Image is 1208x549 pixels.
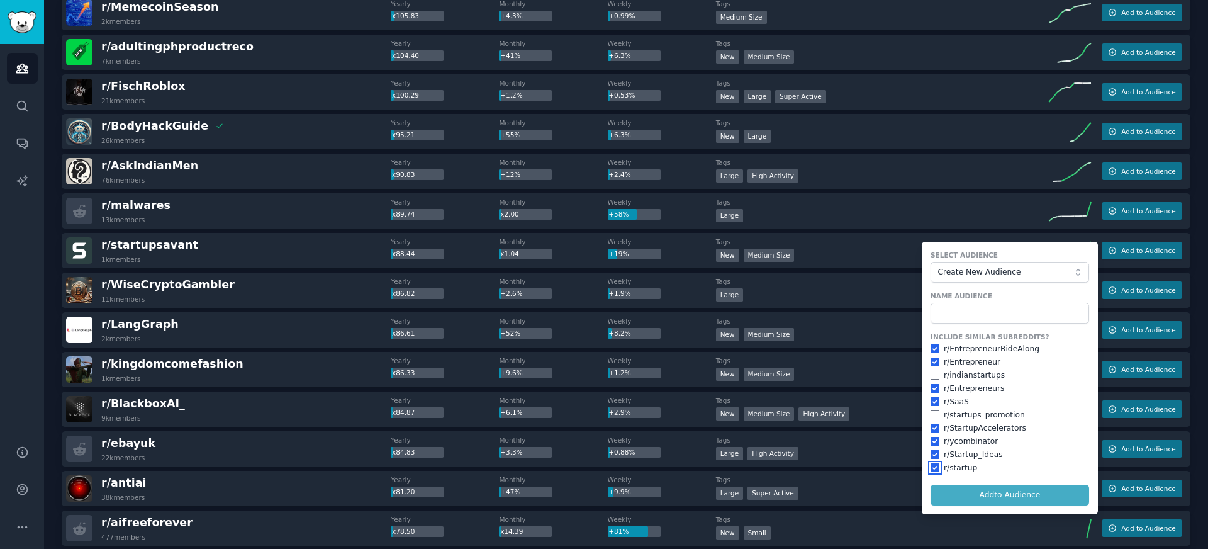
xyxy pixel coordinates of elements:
[608,436,716,444] dt: Weekly
[499,515,607,524] dt: Monthly
[101,334,141,343] div: 2k members
[1102,202,1182,220] button: Add to Audience
[1102,43,1182,61] button: Add to Audience
[101,80,186,93] span: r/ FischRoblox
[716,288,744,302] div: Large
[744,249,795,262] div: Medium Size
[500,409,522,416] span: +6.1%
[499,237,607,246] dt: Monthly
[499,118,607,127] dt: Monthly
[499,79,607,88] dt: Monthly
[500,91,522,99] span: +1.2%
[101,453,145,462] div: 22k members
[1121,444,1175,453] span: Add to Audience
[101,57,141,65] div: 7k members
[716,396,1041,405] dt: Tags
[66,317,92,343] img: LangGraph
[744,328,795,341] div: Medium Size
[716,209,744,222] div: Large
[744,90,771,103] div: Large
[1102,83,1182,101] button: Add to Audience
[391,79,499,88] dt: Yearly
[66,396,92,422] img: BlackboxAI_
[499,39,607,48] dt: Monthly
[101,40,254,53] span: r/ adultingphproductreco
[101,437,155,450] span: r/ ebayuk
[944,357,1000,368] div: r/ Entrepreneur
[101,255,141,264] div: 1k members
[101,136,145,145] div: 26k members
[716,39,1041,48] dt: Tags
[608,79,716,88] dt: Weekly
[66,118,92,145] img: BodyHackGuide
[1102,480,1182,497] button: Add to Audience
[716,198,1041,207] dt: Tags
[391,118,499,127] dt: Yearly
[101,477,146,489] span: r/ antiai
[747,447,798,460] div: High Activity
[931,291,1089,300] label: Name Audience
[1102,4,1182,21] button: Add to Audience
[1121,365,1175,374] span: Add to Audience
[931,251,1089,259] label: Select Audience
[101,120,208,132] span: r/ BodyHackGuide
[500,131,520,139] span: +55%
[392,210,415,218] span: x89.74
[392,528,415,535] span: x78.50
[391,436,499,444] dt: Yearly
[744,368,795,381] div: Medium Size
[716,79,1041,88] dt: Tags
[1121,8,1175,17] span: Add to Audience
[1121,405,1175,414] span: Add to Audience
[499,396,607,405] dt: Monthly
[392,448,415,456] span: x84.83
[608,448,635,456] span: +0.88%
[716,158,1041,167] dt: Tags
[392,409,415,416] span: x84.87
[931,332,1089,341] label: Include Similar Subreddits?
[392,290,415,297] span: x86.82
[66,356,92,383] img: kingdomcomefashion
[608,52,630,59] span: +6.3%
[392,250,415,258] span: x88.44
[391,158,499,167] dt: Yearly
[716,356,1041,365] dt: Tags
[1121,167,1175,176] span: Add to Audience
[608,290,630,297] span: +1.9%
[1102,440,1182,458] button: Add to Audience
[1102,281,1182,299] button: Add to Audience
[608,39,716,48] dt: Weekly
[747,487,798,500] div: Super Active
[392,91,419,99] span: x100.29
[944,410,1025,421] div: r/ startups_promotion
[499,356,607,365] dt: Monthly
[775,90,826,103] div: Super Active
[744,130,771,143] div: Large
[66,475,92,502] img: antiai
[101,176,145,184] div: 76k members
[716,328,739,341] div: New
[944,344,1039,355] div: r/ EntrepreneurRideAlong
[716,130,739,143] div: New
[1121,484,1175,493] span: Add to Audience
[716,475,1041,484] dt: Tags
[608,210,629,218] span: +58%
[716,118,1041,127] dt: Tags
[101,318,179,331] span: r/ LangGraph
[500,369,522,376] span: +9.6%
[744,50,795,64] div: Medium Size
[101,295,145,303] div: 11k members
[392,488,415,495] span: x81.20
[499,475,607,484] dt: Monthly
[608,158,716,167] dt: Weekly
[716,277,1041,286] dt: Tags
[608,277,716,286] dt: Weekly
[944,450,1003,461] div: r/ Startup_Ideas
[101,493,145,502] div: 38k members
[101,199,171,212] span: r/ malwares
[391,475,499,484] dt: Yearly
[608,237,716,246] dt: Weekly
[101,397,185,410] span: r/ BlackboxAI_
[716,515,1041,524] dt: Tags
[391,277,499,286] dt: Yearly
